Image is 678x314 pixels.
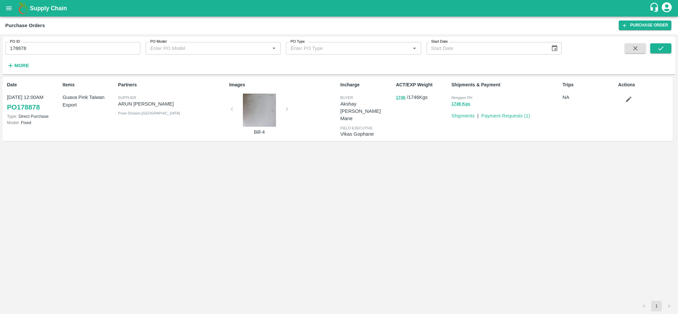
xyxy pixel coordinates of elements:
p: [DATE] 12:00AM [7,94,60,101]
div: | [475,110,478,119]
a: Supply Chain [30,4,649,13]
span: Nimgaon PH [451,96,472,100]
button: 1746 [396,94,405,102]
p: Shipments & Payment [451,81,560,88]
input: Enter PO Model [148,44,259,53]
p: Guava Pink Taiwan Export [63,94,115,109]
a: Shipments [451,113,475,118]
p: Akshay [PERSON_NAME] Mane [340,100,393,122]
p: ARUN [PERSON_NAME] [118,100,227,108]
button: page 1 [651,301,662,311]
p: Incharge [340,81,393,88]
label: PO Type [291,39,305,44]
span: Pune Division , [GEOGRAPHIC_DATA] [118,111,180,115]
p: Bill-4 [235,128,284,136]
label: PO Model [150,39,167,44]
div: customer-support [649,2,661,14]
a: Purchase Order [619,21,671,30]
button: Open [270,44,278,53]
p: Fixed [7,119,60,126]
div: Purchase Orders [5,21,45,30]
span: Model: [7,120,20,125]
b: Supply Chain [30,5,67,12]
label: Start Date [431,39,448,44]
button: Open [410,44,419,53]
span: Type: [7,114,17,119]
p: Images [229,81,338,88]
p: Vikas Gophane [340,130,393,138]
input: Start Date [427,42,546,55]
button: 1746 Kgs [451,100,470,108]
span: Supplier [118,96,136,100]
button: Choose date [548,42,561,55]
button: open drawer [1,1,17,16]
img: logo [17,2,30,15]
a: PO178878 [7,101,40,113]
button: More [5,60,31,71]
p: Partners [118,81,227,88]
p: Items [63,81,115,88]
span: field executive [340,126,373,130]
p: / 1746 Kgs [396,94,449,101]
nav: pagination navigation [638,301,675,311]
input: Enter PO Type [288,44,399,53]
a: Payment Requests (1) [481,113,530,118]
p: Actions [618,81,671,88]
p: NA [563,94,615,101]
div: account of current user [661,1,673,15]
p: ACT/EXP Weight [396,81,449,88]
span: buyer [340,96,353,100]
label: PO ID [10,39,20,44]
strong: More [14,63,29,68]
input: Enter PO ID [5,42,140,55]
p: Direct Purchase [7,113,60,119]
p: Date [7,81,60,88]
p: Trips [563,81,615,88]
